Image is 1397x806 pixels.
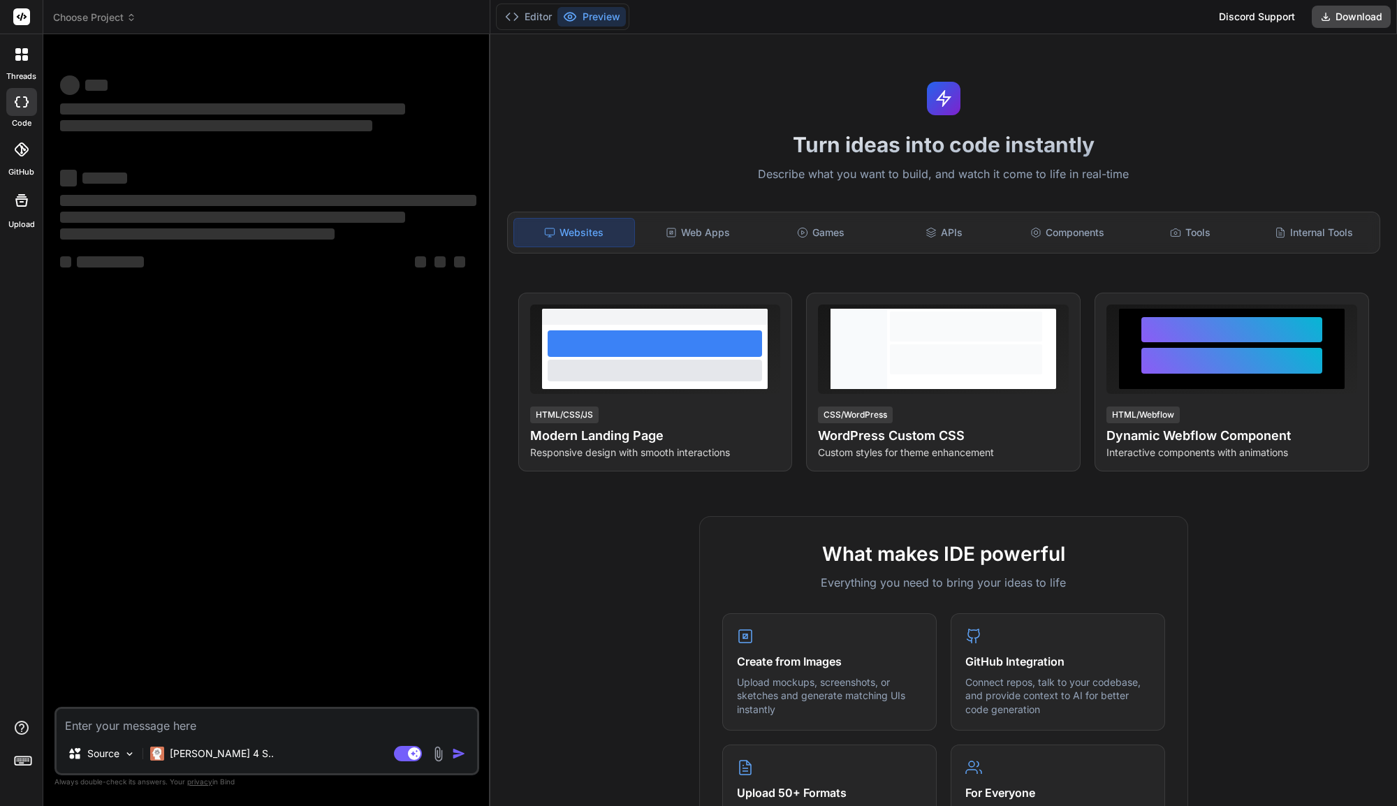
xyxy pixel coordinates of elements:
span: ‌ [60,75,80,95]
h4: GitHub Integration [965,653,1150,670]
h4: Dynamic Webflow Component [1106,426,1357,446]
label: threads [6,71,36,82]
button: Download [1312,6,1391,28]
h4: Create from Images [737,653,922,670]
h2: What makes IDE powerful [722,539,1165,569]
div: HTML/Webflow [1106,406,1180,423]
div: Games [761,218,881,247]
p: Always double-check its answers. Your in Bind [54,775,479,789]
span: ‌ [454,256,465,268]
label: GitHub [8,166,34,178]
span: ‌ [82,173,127,184]
p: Interactive components with animations [1106,446,1357,460]
p: Everything you need to bring your ideas to life [722,574,1165,591]
img: Claude 4 Sonnet [150,747,164,761]
p: Responsive design with smooth interactions [530,446,781,460]
img: Pick Models [124,748,136,760]
span: ‌ [60,212,405,223]
div: Discord Support [1211,6,1303,28]
span: privacy [187,777,212,786]
span: ‌ [415,256,426,268]
span: ‌ [60,195,476,206]
span: ‌ [60,170,77,186]
h4: WordPress Custom CSS [818,426,1069,446]
span: ‌ [60,228,335,240]
div: Websites [513,218,635,247]
div: HTML/CSS/JS [530,406,599,423]
p: Connect repos, talk to your codebase, and provide context to AI for better code generation [965,675,1150,717]
h4: Modern Landing Page [530,426,781,446]
div: Components [1007,218,1127,247]
button: Editor [499,7,557,27]
p: Upload mockups, screenshots, or sketches and generate matching UIs instantly [737,675,922,717]
p: Source [87,747,119,761]
span: ‌ [434,256,446,268]
p: Custom styles for theme enhancement [818,446,1069,460]
button: Preview [557,7,626,27]
p: Describe what you want to build, and watch it come to life in real-time [499,166,1389,184]
div: CSS/WordPress [818,406,893,423]
label: Upload [8,219,35,230]
span: ‌ [60,120,372,131]
h4: Upload 50+ Formats [737,784,922,801]
img: icon [452,747,466,761]
div: Web Apps [638,218,758,247]
img: attachment [430,746,446,762]
span: ‌ [60,103,405,115]
span: Choose Project [53,10,136,24]
div: Internal Tools [1254,218,1374,247]
span: ‌ [77,256,144,268]
div: Tools [1130,218,1250,247]
span: ‌ [85,80,108,91]
label: code [12,117,31,129]
h4: For Everyone [965,784,1150,801]
h1: Turn ideas into code instantly [499,132,1389,157]
div: APIs [884,218,1004,247]
p: [PERSON_NAME] 4 S.. [170,747,274,761]
span: ‌ [60,256,71,268]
